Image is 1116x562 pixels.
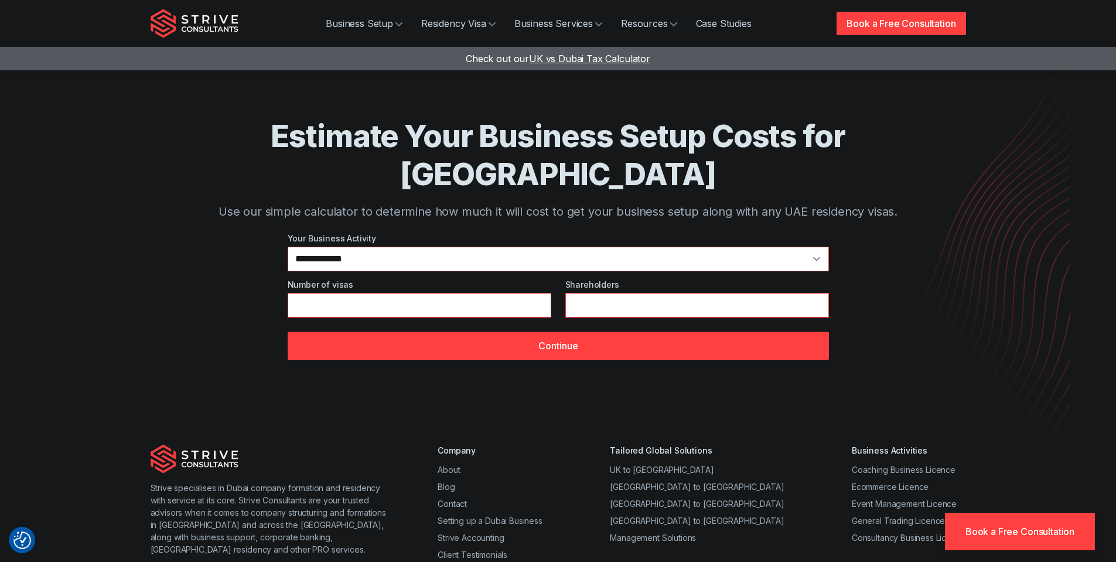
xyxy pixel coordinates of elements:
[466,53,650,64] a: Check out ourUK vs Dubai Tax Calculator
[687,12,761,35] a: Case Studies
[610,482,784,492] a: [GEOGRAPHIC_DATA] to [GEOGRAPHIC_DATA]
[852,516,945,526] a: General Trading Licence
[13,532,31,549] img: Revisit consent button
[565,278,829,291] label: Shareholders
[438,516,542,526] a: Setting up a Dubai Business
[852,465,955,475] a: Coaching Business Licence
[612,12,687,35] a: Resources
[852,444,966,457] div: Business Activities
[288,332,829,360] button: Continue
[438,533,504,543] a: Strive Accounting
[151,444,238,474] img: Strive Consultants
[438,482,455,492] a: Blog
[505,12,612,35] a: Business Services
[945,513,1095,550] a: Book a Free Consultation
[151,482,391,556] p: Strive specialises in Dubai company formation and residency with service at its core. Strive Cons...
[852,482,929,492] a: Ecommerce Licence
[412,12,505,35] a: Residency Visa
[610,465,714,475] a: UK to [GEOGRAPHIC_DATA]
[438,465,460,475] a: About
[529,53,650,64] span: UK vs Dubai Tax Calculator
[837,12,965,35] a: Book a Free Consultation
[316,12,412,35] a: Business Setup
[13,532,31,549] button: Consent Preferences
[438,444,542,457] div: Company
[151,9,238,38] img: Strive Consultants
[610,516,784,526] a: [GEOGRAPHIC_DATA] to [GEOGRAPHIC_DATA]
[852,499,957,509] a: Event Management Licence
[610,499,784,509] a: [GEOGRAPHIC_DATA] to [GEOGRAPHIC_DATA]
[288,278,551,291] label: Number of visas
[852,533,966,543] a: Consultancy Business Licence
[610,444,784,457] div: Tailored Global Solutions
[288,232,829,244] label: Your Business Activity
[438,499,467,509] a: Contact
[197,203,919,220] p: Use our simple calculator to determine how much it will cost to get your business setup along wit...
[610,533,696,543] a: Management Solutions
[197,117,919,193] h1: Estimate Your Business Setup Costs for [GEOGRAPHIC_DATA]
[438,550,507,560] a: Client Testimonials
